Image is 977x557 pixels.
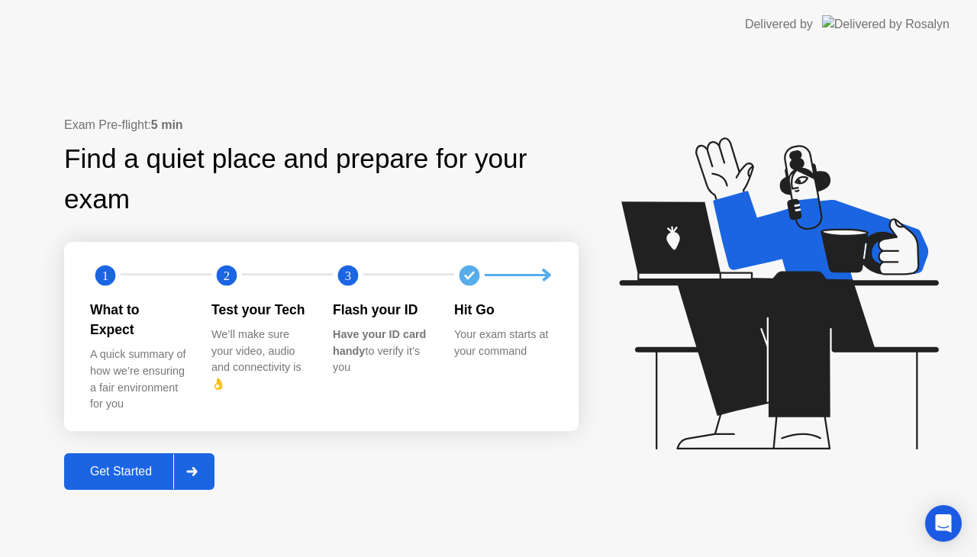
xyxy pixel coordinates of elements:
div: Your exam starts at your command [454,327,551,359]
div: What to Expect [90,300,187,340]
div: Delivered by [745,15,813,34]
div: Open Intercom Messenger [925,505,962,542]
text: 1 [102,268,108,282]
button: Get Started [64,453,214,490]
div: Flash your ID [333,300,430,320]
text: 3 [345,268,351,282]
div: Hit Go [454,300,551,320]
div: Find a quiet place and prepare for your exam [64,139,579,220]
text: 2 [224,268,230,282]
div: Get Started [69,465,173,478]
div: Test your Tech [211,300,308,320]
b: Have your ID card handy [333,328,426,357]
img: Delivered by Rosalyn [822,15,950,33]
div: Exam Pre-flight: [64,116,579,134]
b: 5 min [151,118,183,131]
div: We’ll make sure your video, audio and connectivity is 👌 [211,327,308,392]
div: A quick summary of how we’re ensuring a fair environment for you [90,346,187,412]
div: to verify it’s you [333,327,430,376]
